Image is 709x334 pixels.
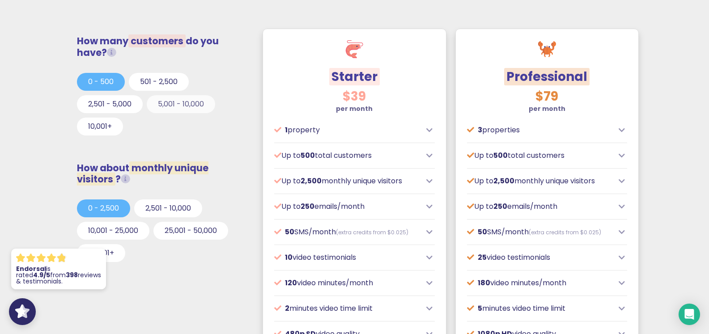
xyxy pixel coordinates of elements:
p: minutes video time limit [467,303,614,314]
img: shrimp.svg [345,40,363,58]
span: $79 [535,88,558,105]
span: 10 [285,252,293,262]
p: Up to monthly unique visitors [467,176,614,186]
button: 10,001+ [77,118,123,135]
p: Up to monthly unique visitors [274,176,421,186]
span: 2,500 [301,176,322,186]
span: 250 [301,201,314,211]
button: 10,001 - 25,000 [77,222,149,240]
span: $39 [343,88,366,105]
p: minutes video time limit [274,303,421,314]
p: Up to total customers [274,150,421,161]
strong: per month [336,104,373,113]
div: Open Intercom Messenger [679,304,700,325]
span: Professional [504,68,590,85]
p: video testimonials [274,252,421,263]
span: monthly unique visitors [77,161,208,186]
p: Up to total customers [467,150,614,161]
p: is rated from reviews & testimonials. [16,266,101,284]
button: 0 - 2,500 [77,199,130,217]
p: property [274,125,421,135]
button: 5,001 - 10,000 [147,95,215,113]
strong: per month [529,104,565,113]
span: customers [128,34,186,47]
h3: How about ? [77,162,247,185]
span: 500 [493,150,508,161]
span: Starter [329,68,380,85]
strong: 398 [66,271,78,279]
p: video minutes/month [274,278,421,288]
i: Total customers from whom you request testimonials/reviews. [107,48,116,57]
span: (extra credits from $0.025) [529,228,601,236]
span: 50 [285,227,294,237]
strong: 4.9/5 [33,271,50,279]
p: Up to emails/month [274,201,421,212]
button: 0 - 500 [77,73,125,91]
span: 250 [493,201,507,211]
img: crab.svg [538,40,556,58]
p: Up to emails/month [467,201,614,212]
p: properties [467,125,614,135]
button: 25,001 - 50,000 [153,222,228,240]
span: (extra credits from $0.025) [336,228,408,236]
span: 180 [478,278,490,288]
h3: How many do you have? [77,35,247,58]
span: 25 [478,252,487,262]
span: 2 [285,303,289,313]
span: 50 [478,227,487,237]
p: video minutes/month [467,278,614,288]
i: Unique visitors that view our social proof tools (widgets, FOMO popups or Wall of Love) on your w... [121,174,130,184]
button: 50,001+ [77,244,125,262]
p: SMS/month [467,227,614,237]
span: 120 [285,278,297,288]
strong: Endorsal [16,264,46,273]
span: 500 [301,150,315,161]
span: 3 [478,125,482,135]
p: video testimonials [467,252,614,263]
button: 2,501 - 10,000 [134,199,202,217]
button: 2,501 - 5,000 [77,95,143,113]
p: SMS/month [274,227,421,237]
span: 1 [285,125,288,135]
button: 501 - 2,500 [129,73,189,91]
span: 5 [478,303,482,313]
span: 2,500 [493,176,514,186]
